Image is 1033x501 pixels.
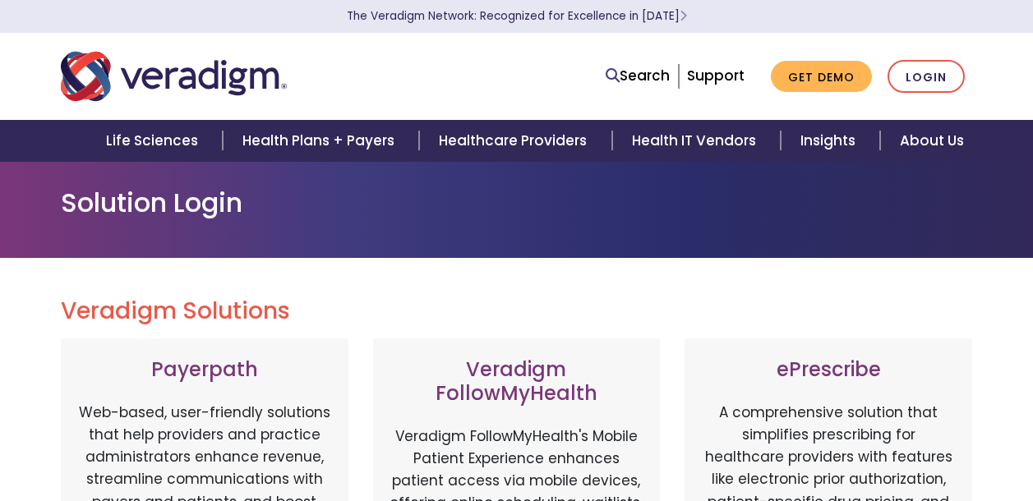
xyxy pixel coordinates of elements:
a: Support [687,66,745,85]
h2: Veradigm Solutions [61,297,973,325]
h3: Payerpath [77,358,332,382]
a: Get Demo [771,61,872,93]
h3: Veradigm FollowMyHealth [390,358,644,406]
span: Learn More [680,8,687,24]
a: Login [888,60,965,94]
a: Healthcare Providers [419,120,611,162]
a: The Veradigm Network: Recognized for Excellence in [DATE]Learn More [347,8,687,24]
h3: ePrescribe [701,358,956,382]
h1: Solution Login [61,187,973,218]
a: Search [606,65,670,87]
img: Veradigm logo [61,49,287,103]
a: About Us [880,120,984,162]
a: Health Plans + Payers [223,120,419,162]
a: Life Sciences [86,120,223,162]
a: Health IT Vendors [612,120,781,162]
a: Insights [781,120,880,162]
